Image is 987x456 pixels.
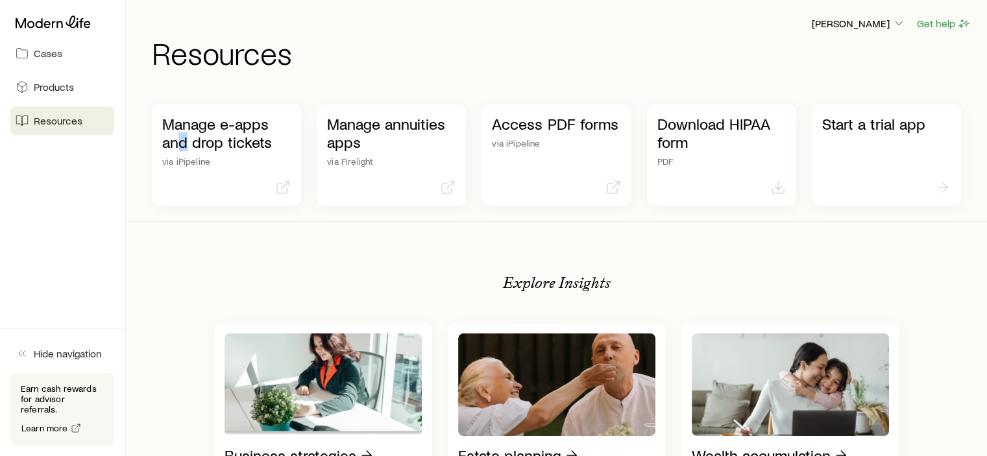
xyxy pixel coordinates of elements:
[327,156,456,167] p: via Firelight
[162,115,291,151] p: Manage e-apps and drop tickets
[811,16,906,32] button: [PERSON_NAME]
[492,138,620,149] p: via iPipeline
[916,16,971,31] button: Get help
[10,106,114,135] a: Resources
[10,373,114,446] div: Earn cash rewards for advisor referrals.Learn more
[657,115,786,151] p: Download HIPAA form
[21,383,104,414] p: Earn cash rewards for advisor referrals.
[10,39,114,67] a: Cases
[657,156,786,167] p: PDF
[327,115,456,151] p: Manage annuities apps
[34,114,82,127] span: Resources
[492,115,620,133] p: Access PDF forms
[10,339,114,368] button: Hide navigation
[822,115,951,133] p: Start a trial app
[152,37,971,68] h1: Resources
[812,17,905,30] p: [PERSON_NAME]
[10,73,114,101] a: Products
[34,80,74,93] span: Products
[21,424,68,433] span: Learn more
[34,47,62,60] span: Cases
[458,333,655,436] img: Estate planning
[503,274,611,292] p: Explore Insights
[647,104,796,206] a: Download HIPAA formPDF
[162,156,291,167] p: via iPipeline
[34,347,102,360] span: Hide navigation
[225,333,422,436] img: Business strategies
[692,333,889,436] img: Wealth accumulation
